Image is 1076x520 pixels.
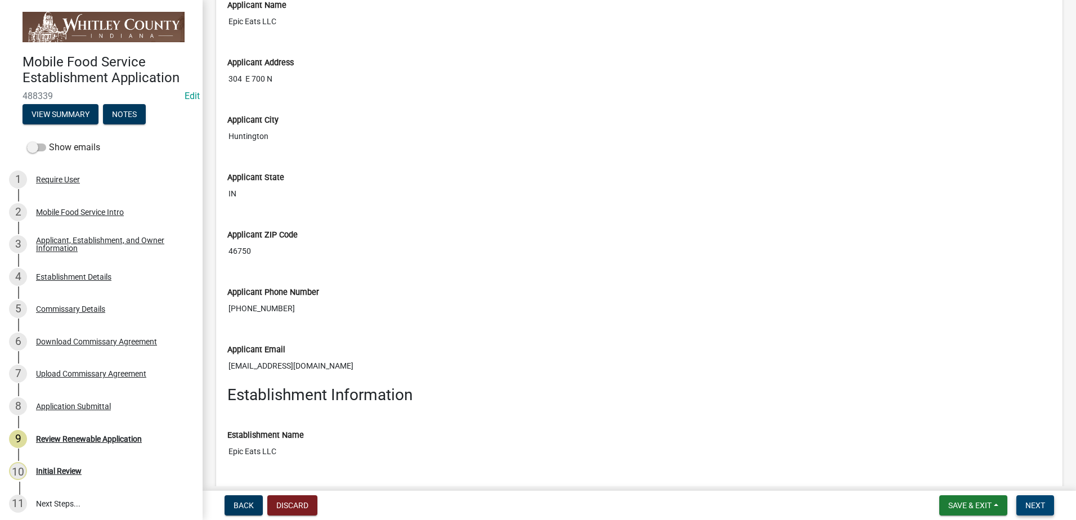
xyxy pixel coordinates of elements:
[9,300,27,318] div: 5
[23,104,98,124] button: View Summary
[9,462,27,480] div: 10
[227,346,285,354] label: Applicant Email
[36,208,124,216] div: Mobile Food Service Intro
[103,104,146,124] button: Notes
[23,91,180,101] span: 488339
[9,268,27,286] div: 4
[9,397,27,415] div: 8
[185,91,200,101] a: Edit
[227,289,319,297] label: Applicant Phone Number
[267,495,317,515] button: Discard
[9,495,27,513] div: 11
[36,435,142,443] div: Review Renewable Application
[9,171,27,189] div: 1
[227,2,286,10] label: Applicant Name
[227,231,298,239] label: Applicant ZIP Code
[36,305,105,313] div: Commissary Details
[36,338,157,346] div: Download Commissary Agreement
[227,174,284,182] label: Applicant State
[9,430,27,448] div: 9
[9,203,27,221] div: 2
[185,91,200,101] wm-modal-confirm: Edit Application Number
[227,116,279,124] label: Applicant City
[36,176,80,183] div: Require User
[939,495,1007,515] button: Save & Exit
[9,365,27,383] div: 7
[225,495,263,515] button: Back
[234,501,254,510] span: Back
[36,467,82,475] div: Initial Review
[36,402,111,410] div: Application Submittal
[948,501,992,510] span: Save & Exit
[36,273,111,281] div: Establishment Details
[103,110,146,119] wm-modal-confirm: Notes
[1025,501,1045,510] span: Next
[23,54,194,87] h4: Mobile Food Service Establishment Application
[1016,495,1054,515] button: Next
[36,236,185,252] div: Applicant, Establishment, and Owner Information
[9,333,27,351] div: 6
[23,110,98,119] wm-modal-confirm: Summary
[36,370,146,378] div: Upload Commissary Agreement
[27,141,100,154] label: Show emails
[9,235,27,253] div: 3
[23,12,185,42] img: Whitley County, Indiana
[227,385,1051,405] h3: Establishment Information
[227,432,304,440] label: Establishment Name
[227,59,294,67] label: Applicant Address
